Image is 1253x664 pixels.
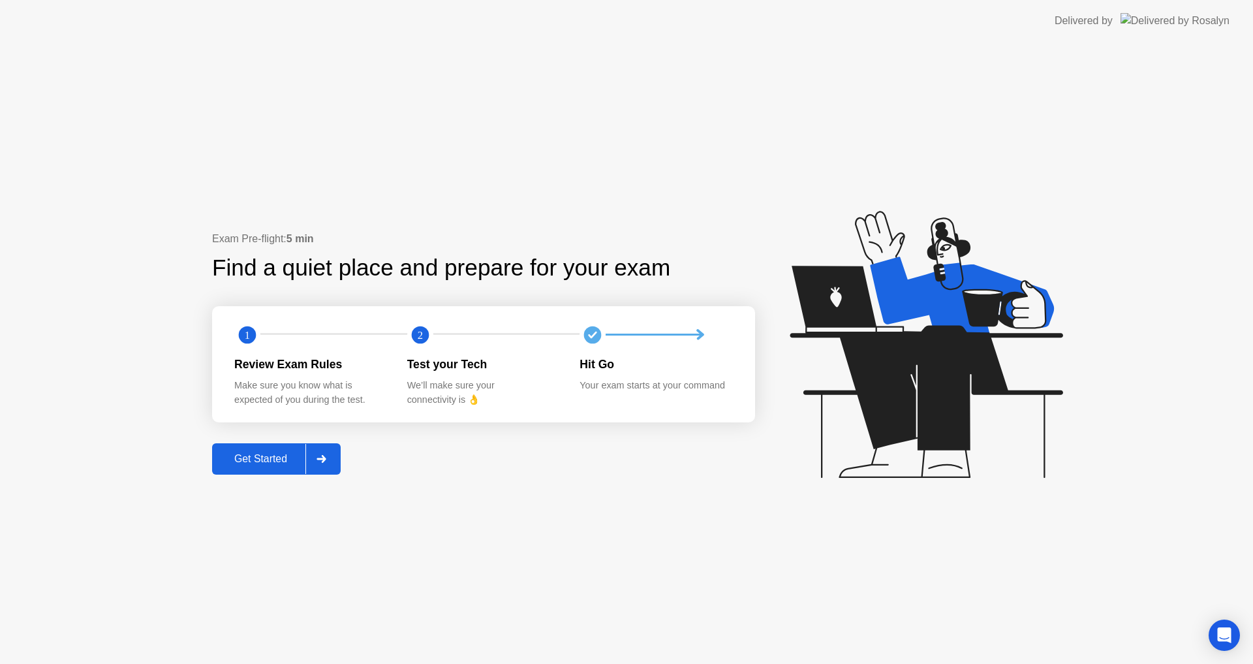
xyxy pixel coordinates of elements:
div: Delivered by [1055,13,1113,29]
div: Find a quiet place and prepare for your exam [212,251,672,285]
div: Exam Pre-flight: [212,231,755,247]
text: 1 [245,328,250,341]
div: Hit Go [580,356,732,373]
text: 2 [418,328,423,341]
div: Make sure you know what is expected of you during the test. [234,379,386,407]
div: Get Started [216,453,305,465]
div: Your exam starts at your command [580,379,732,393]
div: We’ll make sure your connectivity is 👌 [407,379,559,407]
div: Review Exam Rules [234,356,386,373]
div: Test your Tech [407,356,559,373]
button: Get Started [212,443,341,475]
div: Open Intercom Messenger [1209,620,1240,651]
b: 5 min [286,233,314,244]
img: Delivered by Rosalyn [1121,13,1230,28]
